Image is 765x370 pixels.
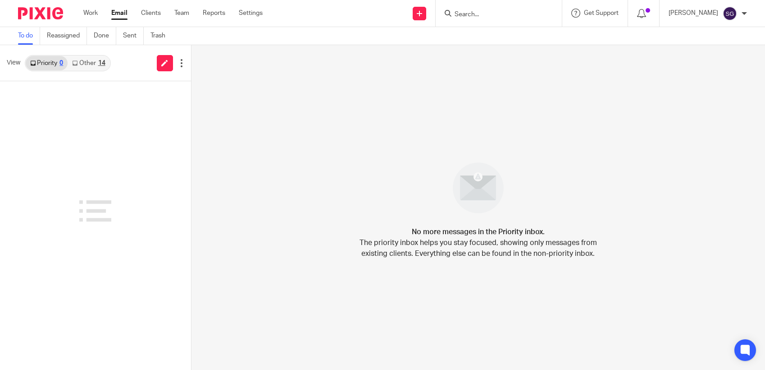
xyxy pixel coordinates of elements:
p: [PERSON_NAME] [669,9,718,18]
a: Reports [203,9,225,18]
a: Other14 [68,56,109,70]
span: Get Support [584,10,619,16]
a: Email [111,9,127,18]
span: View [7,58,20,68]
a: Team [174,9,189,18]
a: Priority0 [26,56,68,70]
a: To do [18,27,40,45]
p: The priority inbox helps you stay focused, showing only messages from existing clients. Everythin... [359,237,597,259]
img: image [447,157,510,219]
div: 14 [98,60,105,66]
a: Trash [150,27,172,45]
div: 0 [59,60,63,66]
a: Sent [123,27,144,45]
img: Pixie [18,7,63,19]
input: Search [454,11,535,19]
img: svg%3E [723,6,737,21]
a: Work [83,9,98,18]
a: Done [94,27,116,45]
a: Clients [141,9,161,18]
a: Settings [239,9,263,18]
a: Reassigned [47,27,87,45]
h4: No more messages in the Priority inbox. [412,227,545,237]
